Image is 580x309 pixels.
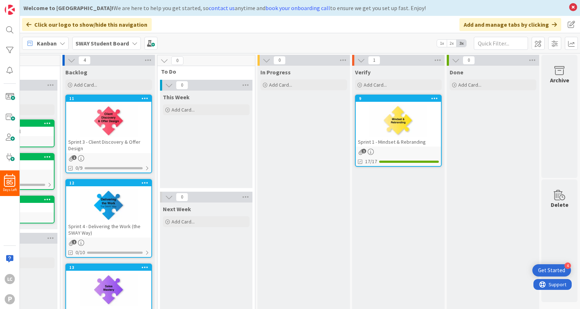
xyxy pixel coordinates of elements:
[447,40,456,47] span: 2x
[362,149,366,153] span: 1
[474,37,528,50] input: Quick Filter...
[450,69,463,76] span: Done
[356,137,441,147] div: Sprint 1 - Mindset & Rebranding
[5,274,15,284] div: LC
[15,1,33,10] span: Support
[66,180,151,186] div: 12
[78,56,91,65] span: 4
[66,137,151,153] div: Sprint 3 - Client Discovery & Offer Design
[463,56,475,65] span: 0
[172,218,195,225] span: Add Card...
[5,294,15,304] div: P
[163,205,191,213] span: Next Week
[265,4,330,12] a: book your onboarding call
[176,193,188,201] span: 0
[273,56,286,65] span: 0
[365,158,377,165] span: 17/17
[5,5,15,15] img: Visit kanbanzone.com
[66,264,151,271] div: 13
[355,95,442,167] a: 9Sprint 1 - Mindset & Rebranding17/17
[209,4,235,12] a: contact us
[564,262,571,269] div: 4
[23,4,113,12] b: Welcome to [GEOGRAPHIC_DATA]!
[356,95,441,147] div: 9Sprint 1 - Mindset & Rebranding
[459,18,561,31] div: Add and manage tabs by clicking
[550,76,569,84] div: Archive
[65,179,152,258] a: 12Sprint 4 - Delivering the Work (the SWAY Way)0/10
[356,95,441,102] div: 9
[22,18,152,31] div: Click our logo to show/hide this navigation
[538,267,565,274] div: Get Started
[37,39,57,48] span: Kanban
[458,82,481,88] span: Add Card...
[69,265,151,270] div: 13
[260,69,291,76] span: In Progress
[551,200,568,209] div: Delete
[172,106,195,113] span: Add Card...
[355,69,371,76] span: Verify
[368,56,380,65] span: 1
[161,68,246,75] span: To Do
[66,180,151,238] div: 12Sprint 4 - Delivering the Work (the SWAY Way)
[171,56,183,65] span: 0
[72,240,77,244] span: 1
[66,95,151,102] div: 11
[364,82,387,88] span: Add Card...
[269,82,292,88] span: Add Card...
[72,155,77,160] span: 1
[176,81,188,90] span: 0
[163,93,190,101] span: This Week
[75,164,82,172] span: 0/9
[456,40,466,47] span: 3x
[66,95,151,153] div: 11Sprint 3 - Client Discovery & Offer Design
[359,96,441,101] div: 9
[65,69,87,76] span: Backlog
[23,4,566,12] div: We are here to help you get started, so anytime and to ensure we get you set up fast. Enjoy!
[532,264,571,277] div: Open Get Started checklist, remaining modules: 4
[7,180,13,185] span: 85
[75,249,85,256] span: 0/10
[65,95,152,173] a: 11Sprint 3 - Client Discovery & Offer Design0/9
[69,180,151,186] div: 12
[74,82,97,88] span: Add Card...
[69,96,151,101] div: 11
[75,40,129,47] b: SWAY Student Board
[66,222,151,238] div: Sprint 4 - Delivering the Work (the SWAY Way)
[437,40,447,47] span: 1x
